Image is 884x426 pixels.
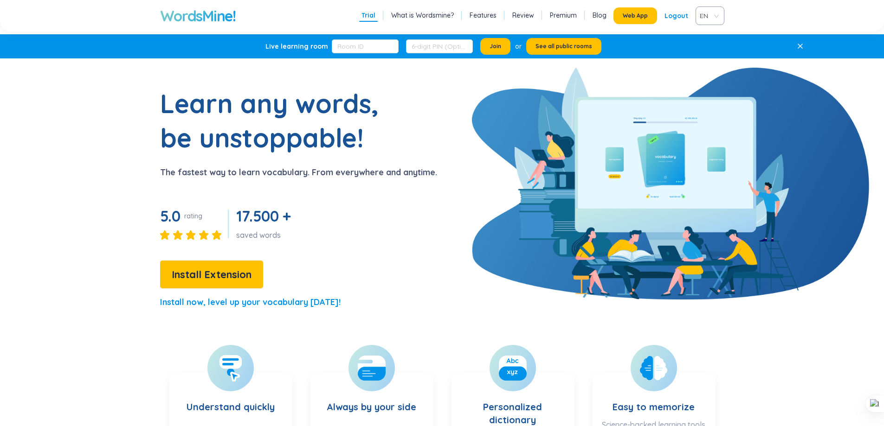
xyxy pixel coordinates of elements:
[236,207,291,225] span: 17.500 +
[613,7,657,24] button: Web App
[613,382,695,415] h3: Easy to memorize
[187,382,275,420] h3: Understand quickly
[160,86,392,155] h1: Learn any words, be unstoppable!
[526,38,601,55] button: See all public rooms
[512,11,534,20] a: Review
[700,9,716,23] span: VIE
[470,11,497,20] a: Features
[361,11,375,20] a: Trial
[184,211,202,221] div: rating
[490,43,501,50] span: Join
[160,261,263,288] button: Install Extension
[665,7,688,24] div: Logout
[332,39,399,53] input: Room ID
[172,267,252,283] span: Install Extension
[593,11,607,20] a: Blog
[536,43,592,50] span: See all public rooms
[623,12,648,19] span: Web App
[406,39,473,53] input: 6-digit PIN (Optional)
[160,166,437,179] p: The fastest way to learn vocabulary. From everywhere and anytime.
[515,41,522,51] div: or
[160,296,341,309] p: Install now, level up your vocabulary [DATE]!
[391,11,454,20] a: What is Wordsmine?
[550,11,577,20] a: Premium
[160,6,236,25] a: WordsMine!
[265,42,328,51] div: Live learning room
[480,38,510,55] button: Join
[160,207,181,225] span: 5.0
[160,271,263,280] a: Install Extension
[236,230,295,240] div: saved words
[327,382,416,420] h3: Always by your side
